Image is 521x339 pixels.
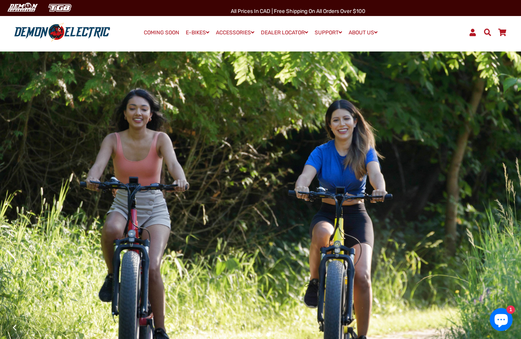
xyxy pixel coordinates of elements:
img: Demon Electric logo [11,22,113,42]
span: All Prices in CAD | Free shipping on all orders over $100 [231,8,365,14]
img: Demon Electric [4,2,40,14]
a: SUPPORT [312,27,345,38]
button: 2 of 3 [259,333,262,337]
img: TGB Canada [44,2,76,14]
a: COMING SOON [141,27,182,38]
a: E-BIKES [183,27,212,38]
a: ABOUT US [346,27,380,38]
inbox-online-store-chat: Shopify online store chat [487,308,515,333]
button: 3 of 3 [266,333,270,337]
a: DEALER LOCATOR [258,27,311,38]
button: 1 of 3 [251,333,255,337]
a: ACCESSORIES [213,27,257,38]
